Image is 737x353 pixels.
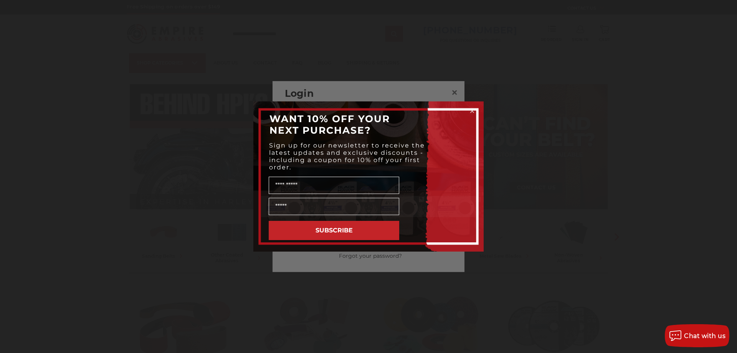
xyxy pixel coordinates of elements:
span: WANT 10% OFF YOUR NEXT PURCHASE? [269,113,390,136]
button: Chat with us [665,324,729,347]
span: Sign up for our newsletter to receive the latest updates and exclusive discounts - including a co... [269,142,425,171]
span: Chat with us [684,332,725,340]
button: SUBSCRIBE [269,221,399,240]
input: Email [269,198,399,215]
button: Close dialog [468,107,476,115]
